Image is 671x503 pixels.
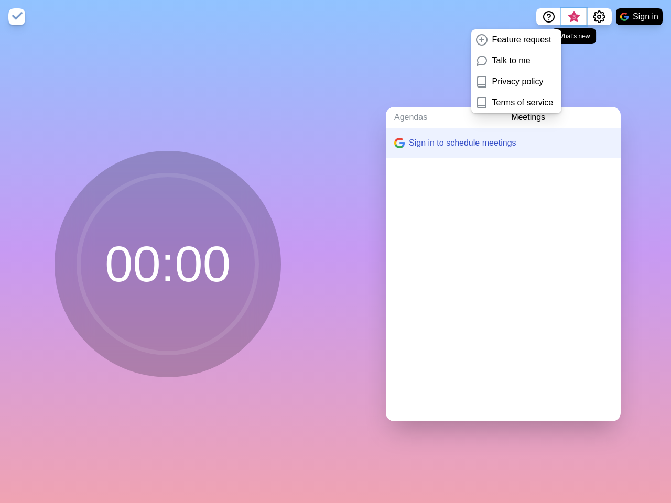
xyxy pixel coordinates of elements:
button: Settings [587,8,612,25]
a: Agendas [386,107,503,128]
a: Feature request [471,29,561,50]
span: 3 [570,13,578,21]
p: Terms of service [492,96,553,109]
a: Terms of service [471,92,561,113]
p: Talk to me [492,54,531,67]
a: Privacy policy [471,71,561,92]
button: Sign in to schedule meetings [386,128,621,158]
a: Meetings [503,107,621,128]
img: google logo [394,138,405,148]
p: Feature request [492,34,551,46]
p: Privacy policy [492,75,544,88]
button: What’s new [561,8,587,25]
button: Sign in [616,8,663,25]
button: Help [536,8,561,25]
img: timeblocks logo [8,8,25,25]
img: google logo [620,13,629,21]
